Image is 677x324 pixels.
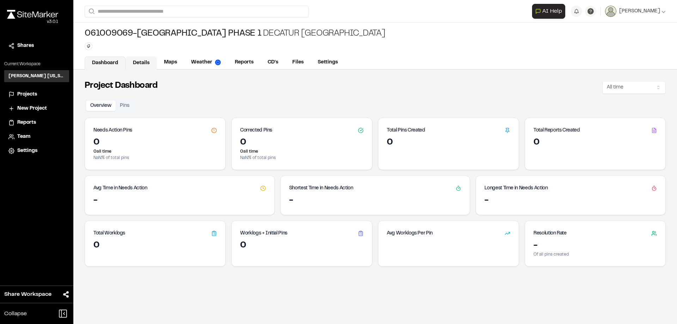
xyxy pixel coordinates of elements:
[605,6,616,17] img: User
[289,184,353,192] h3: Shortest Time in Needs Action
[157,56,184,69] a: Maps
[85,56,126,70] a: Dashboard
[93,127,132,134] h3: Needs Action Pins
[93,137,217,148] div: 0
[240,155,364,161] p: NaN % of total pins
[484,184,548,192] h3: Longest Time in Needs Action
[17,91,37,98] span: Projects
[116,100,134,111] button: Pins
[93,184,147,192] h3: Avg Time in Needs Action
[93,155,217,161] p: NaN % of total pins
[4,61,69,67] p: Current Workspace
[17,105,47,112] span: New Project
[387,127,425,134] h3: Total Pins Created
[126,56,157,70] a: Details
[533,230,567,237] h3: Resolution Rate
[4,290,51,299] span: Share Workspace
[532,4,565,19] button: Open AI Assistant
[533,240,657,251] div: -
[86,100,116,111] button: Overview
[285,56,311,69] a: Files
[484,195,657,206] div: -
[240,240,364,251] div: 0
[8,42,65,50] a: Shares
[240,148,364,155] p: 0 all time
[8,105,65,112] a: New Project
[7,19,58,25] div: Oh geez...please don't...
[532,4,568,19] div: Open AI Assistant
[8,119,65,127] a: Reports
[605,6,666,17] button: [PERSON_NAME]
[17,133,30,141] span: Team
[85,6,97,17] button: Search
[261,56,285,69] a: CD's
[4,310,27,318] span: Collapse
[240,230,287,237] h3: Worklogs + Initial Pins
[8,73,65,79] h3: [PERSON_NAME] [US_STATE]
[85,80,158,92] h2: Project Dashboard
[240,127,272,134] h3: Corrected Pins
[533,137,657,148] div: 0
[93,230,125,237] h3: Total Worklogs
[17,42,34,50] span: Shares
[533,251,657,258] p: Of all pins created
[85,42,92,50] button: Edit Tags
[85,28,385,39] div: Decatur [GEOGRAPHIC_DATA]
[533,127,580,134] h3: Total Reports Created
[8,91,65,98] a: Projects
[289,195,462,206] div: -
[93,148,217,155] p: 0 all time
[215,60,221,65] img: precipai.png
[85,28,262,39] span: 061009069-[GEOGRAPHIC_DATA] Phase 1
[387,230,433,237] h3: Avg Worklogs Per Pin
[8,133,65,141] a: Team
[93,195,266,206] div: -
[8,147,65,155] a: Settings
[17,119,36,127] span: Reports
[17,147,37,155] span: Settings
[542,7,562,16] span: AI Help
[228,56,261,69] a: Reports
[387,137,510,148] div: 0
[184,56,228,69] a: Weather
[7,10,58,19] img: rebrand.png
[240,137,364,148] div: 0
[93,240,217,251] div: 0
[619,7,660,15] span: [PERSON_NAME]
[311,56,345,69] a: Settings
